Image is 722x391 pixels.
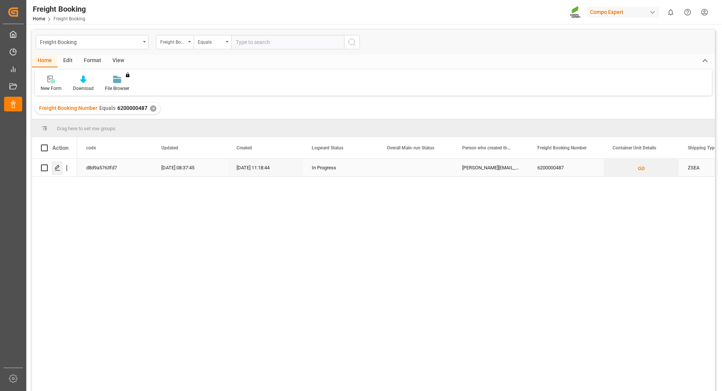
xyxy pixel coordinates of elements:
[77,159,152,176] div: d8d9a5763fd7
[194,35,231,49] button: open menu
[570,6,582,19] img: Screenshot%202023-09-29%20at%2010.02.21.png_1712312052.png
[453,159,528,176] div: [PERSON_NAME][EMAIL_ADDRESS][PERSON_NAME][DOMAIN_NAME]
[160,37,186,46] div: Freight Booking Number
[161,145,178,151] span: Updated
[32,159,77,177] div: Press SPACE to select this row.
[107,55,130,67] div: View
[662,4,679,21] button: show 0 new notifications
[36,35,149,49] button: open menu
[344,35,360,49] button: search button
[33,3,86,15] div: Freight Booking
[152,159,228,176] div: [DATE] 08:37:45
[41,85,62,92] div: New Form
[387,145,434,151] span: Overall Main-run Status
[99,105,115,111] span: Equals
[312,145,343,151] span: Logward Status
[39,105,97,111] span: Freight Booking Number
[57,126,115,131] span: Drag here to set row groups
[156,35,194,49] button: open menu
[52,145,68,151] div: Action
[679,4,696,21] button: Help Center
[462,145,513,151] span: Person who created the Object Mail Address
[73,85,94,92] div: Download
[231,35,344,49] input: Type to search
[613,145,656,151] span: Container Unit Details
[78,55,107,67] div: Format
[117,105,147,111] span: 6200000487
[32,55,58,67] div: Home
[587,5,662,19] button: Compo Expert
[40,37,140,46] div: Freight Booking
[528,159,604,176] div: 6200000487
[150,105,156,112] div: ✕
[688,145,717,151] span: Shipping Type
[33,16,45,21] a: Home
[58,55,78,67] div: Edit
[312,159,369,176] div: In Progress
[587,7,659,18] div: Compo Expert
[86,145,96,151] span: code
[198,37,223,46] div: Equals
[237,145,252,151] span: Created
[537,145,587,151] span: Freight Booking Number
[228,159,303,176] div: [DATE] 11:18:44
